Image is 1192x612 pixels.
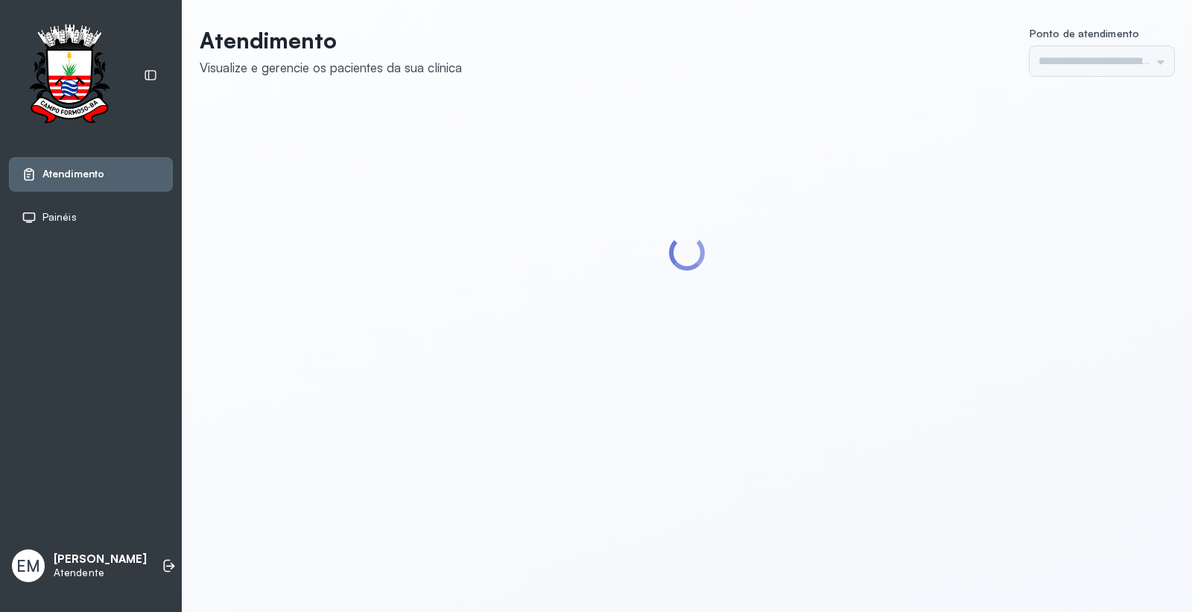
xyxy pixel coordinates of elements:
[22,167,160,182] a: Atendimento
[200,27,462,54] p: Atendimento
[200,60,462,75] div: Visualize e gerencie os pacientes da sua clínica
[1030,27,1139,40] span: Ponto de atendimento
[54,567,147,579] p: Atendente
[42,168,104,180] span: Atendimento
[42,211,77,224] span: Painéis
[16,24,123,127] img: Logotipo do estabelecimento
[54,552,147,567] p: [PERSON_NAME]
